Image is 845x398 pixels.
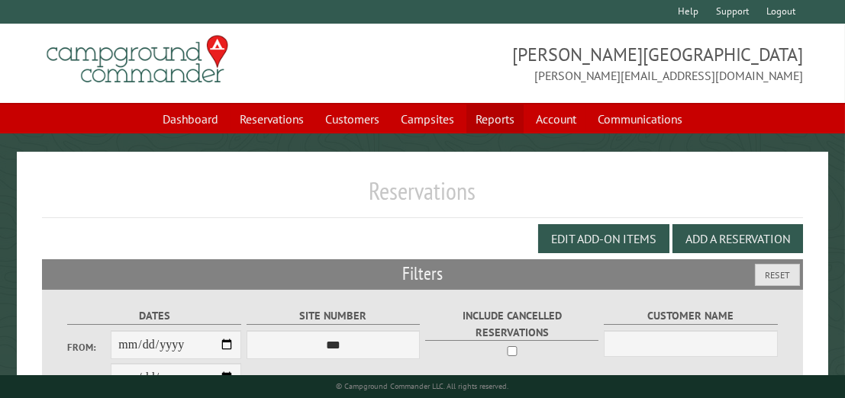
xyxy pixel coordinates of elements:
button: Add a Reservation [672,224,803,253]
a: Dashboard [153,104,227,133]
h2: Filters [42,259,802,288]
a: Customers [316,104,389,133]
h1: Reservations [42,176,802,218]
small: © Campground Commander LLC. All rights reserved. [337,381,509,391]
span: [PERSON_NAME][GEOGRAPHIC_DATA] [PERSON_NAME][EMAIL_ADDRESS][DOMAIN_NAME] [423,42,803,85]
a: Account [527,104,585,133]
a: Reports [466,104,524,133]
div: v 4.0.25 [43,24,75,37]
button: Reset [755,264,800,286]
div: Domain Overview [58,90,137,100]
button: Edit Add-on Items [538,224,669,253]
label: Site Number [247,307,421,325]
label: From: [67,340,111,355]
img: tab_domain_overview_orange.svg [41,88,53,101]
div: Domain: [DOMAIN_NAME] [40,40,168,52]
div: Keywords by Traffic [169,90,257,100]
img: website_grey.svg [24,40,37,52]
a: Campsites [392,104,463,133]
img: tab_keywords_by_traffic_grey.svg [152,88,164,101]
label: Include Cancelled Reservations [425,307,599,341]
a: Communications [589,104,692,133]
a: Reservations [231,104,313,133]
label: To: [67,372,111,387]
label: Dates [67,307,241,325]
label: Customer Name [604,307,778,325]
img: logo_orange.svg [24,24,37,37]
img: Campground Commander [42,30,233,89]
